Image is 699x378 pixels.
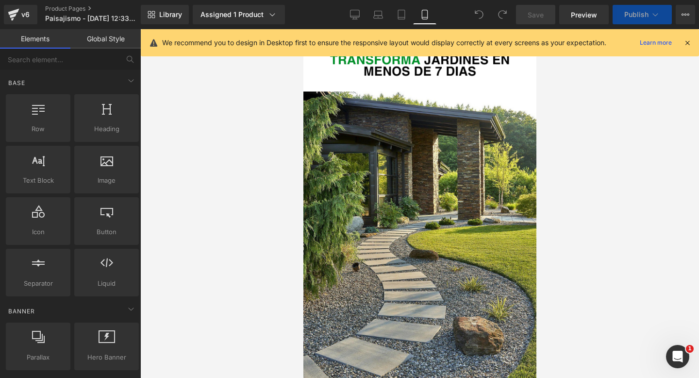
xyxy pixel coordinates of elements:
button: Redo [493,5,512,24]
span: Parallax [9,352,67,362]
span: Library [159,10,182,19]
span: Save [528,10,544,20]
a: Learn more [636,37,676,49]
a: Desktop [343,5,366,24]
button: Undo [469,5,489,24]
span: Button [77,227,136,237]
iframe: Intercom live chat [666,345,689,368]
button: Publish [613,5,672,24]
span: Hero Banner [77,352,136,362]
span: Image [77,175,136,186]
span: Paisajismo - [DATE] 12:33:29 [45,15,136,22]
span: Heading [77,124,136,134]
span: Separator [9,278,67,289]
span: Preview [571,10,597,20]
div: v6 [19,8,32,21]
button: More [676,5,695,24]
a: Mobile [413,5,436,24]
div: Assigned 1 Product [200,10,277,19]
span: 1 [686,345,694,353]
p: We recommend you to design in Desktop first to ensure the responsive layout would display correct... [162,37,606,48]
span: Base [7,78,26,87]
span: Banner [7,307,36,316]
a: Product Pages [45,5,154,13]
a: Laptop [366,5,390,24]
a: Preview [559,5,609,24]
span: Publish [624,11,649,18]
a: Global Style [70,29,141,49]
a: v6 [4,5,37,24]
a: New Library [141,5,189,24]
a: Tablet [390,5,413,24]
span: Liquid [77,278,136,289]
span: Icon [9,227,67,237]
span: Text Block [9,175,67,186]
span: Row [9,124,67,134]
